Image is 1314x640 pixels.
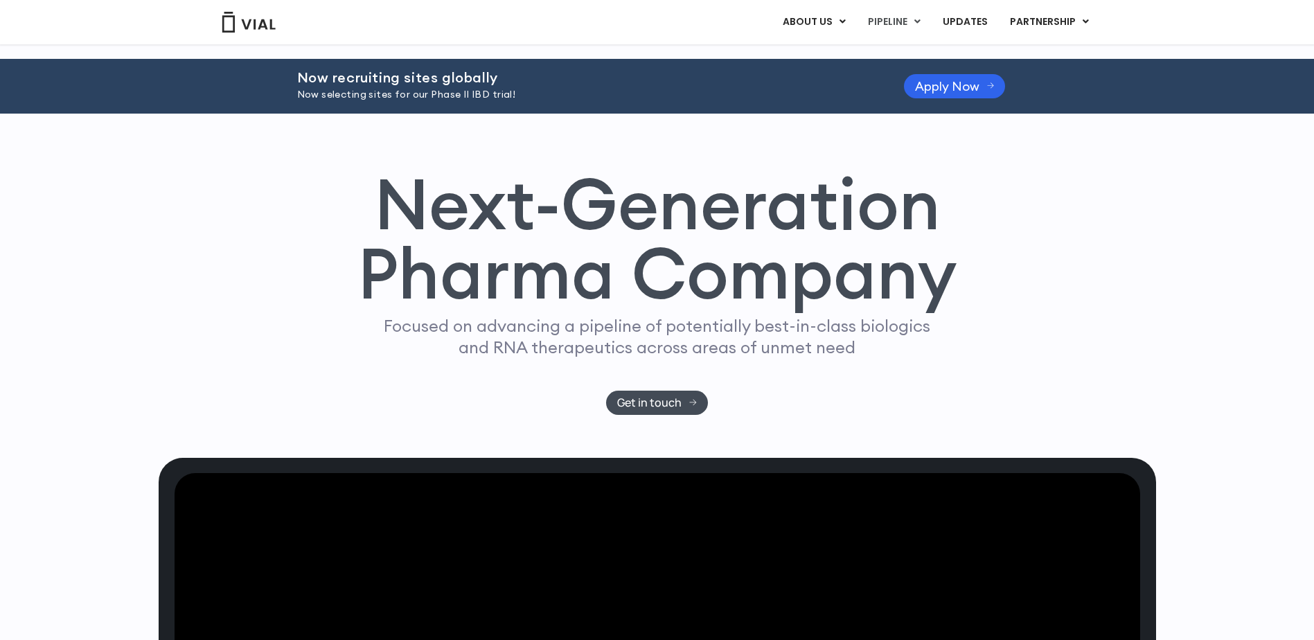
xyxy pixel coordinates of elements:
[857,10,931,34] a: PIPELINEMenu Toggle
[297,87,869,103] p: Now selecting sites for our Phase II IBD trial!
[617,398,682,408] span: Get in touch
[772,10,856,34] a: ABOUT USMenu Toggle
[904,74,1006,98] a: Apply Now
[357,169,957,309] h1: Next-Generation Pharma Company
[297,70,869,85] h2: Now recruiting sites globally
[606,391,708,415] a: Get in touch
[999,10,1100,34] a: PARTNERSHIPMenu Toggle
[221,12,276,33] img: Vial Logo
[932,10,998,34] a: UPDATES
[915,81,979,91] span: Apply Now
[378,315,936,358] p: Focused on advancing a pipeline of potentially best-in-class biologics and RNA therapeutics acros...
